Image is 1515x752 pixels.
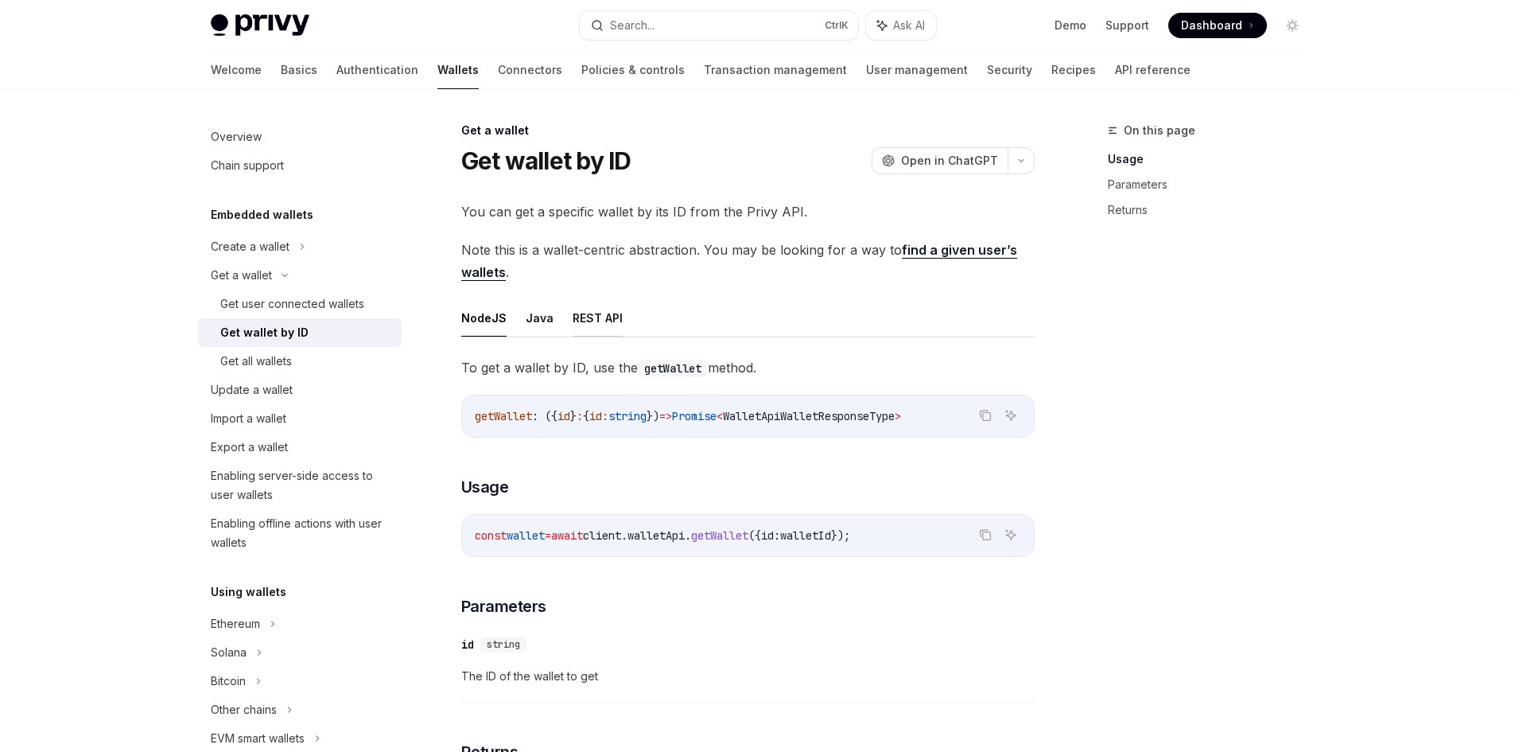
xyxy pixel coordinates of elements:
span: } [570,409,577,423]
button: Java [526,299,554,337]
img: light logo [211,14,309,37]
div: Enabling offline actions with user wallets [211,514,392,552]
div: Import a wallet [211,409,286,428]
span: : [577,409,583,423]
span: : [602,409,608,423]
span: id [589,409,602,423]
a: Demo [1055,18,1086,33]
div: Get user connected wallets [220,294,364,314]
span: Ask AI [893,18,925,33]
span: walletApi [627,528,685,543]
div: Search... [610,16,655,35]
a: Recipes [1051,51,1096,89]
button: Ask AI [1000,405,1021,426]
a: Policies & controls [581,51,685,89]
button: Copy the contents from the code block [975,405,996,426]
button: REST API [573,299,623,337]
span: WalletApiWalletResponseType [723,409,895,423]
button: Toggle dark mode [1280,13,1305,38]
button: NodeJS [461,299,507,337]
span: Usage [461,476,509,498]
div: id [461,637,474,653]
span: id [557,409,570,423]
button: Copy the contents from the code block [975,524,996,545]
span: const [475,528,507,543]
a: Get wallet by ID [198,318,402,347]
a: Parameters [1108,172,1318,197]
a: Chain support [198,151,402,180]
div: Get a wallet [461,123,1035,138]
div: Get all wallets [220,352,292,371]
div: Other chains [211,700,277,719]
span: wallet [507,528,545,543]
div: Overview [211,127,262,146]
div: Enabling server-side access to user wallets [211,466,392,505]
span: Parameters [461,595,546,618]
span: Promise [672,409,717,423]
span: The ID of the wallet to get [461,667,1035,686]
span: Note this is a wallet-centric abstraction. You may be looking for a way to . [461,239,1035,283]
span: }); [831,528,850,543]
span: string [487,638,520,651]
div: Update a wallet [211,380,293,399]
a: Support [1105,18,1149,33]
h1: Get wallet by ID [461,146,631,175]
span: On this page [1124,121,1195,140]
button: Open in ChatGPT [872,147,1008,174]
a: Basics [281,51,317,89]
span: { [583,409,589,423]
div: Solana [211,643,247,662]
a: Dashboard [1168,13,1267,38]
span: getWallet [475,409,532,423]
div: Chain support [211,156,284,175]
button: Ask AI [866,11,936,40]
span: string [608,409,647,423]
div: Ethereum [211,614,260,633]
a: Authentication [336,51,418,89]
h5: Embedded wallets [211,205,313,224]
a: Get user connected wallets [198,290,402,318]
div: Create a wallet [211,237,289,256]
button: Ask AI [1000,524,1021,545]
code: getWallet [638,360,708,377]
a: Returns [1108,197,1318,223]
a: Update a wallet [198,376,402,404]
span: getWallet [691,528,748,543]
span: You can get a specific wallet by its ID from the Privy API. [461,201,1035,223]
a: Enabling server-side access to user wallets [198,462,402,509]
span: > [895,409,901,423]
a: Overview [198,123,402,151]
span: : ({ [532,409,557,423]
button: Search...CtrlK [580,11,858,40]
span: ({ [748,528,761,543]
span: < [717,409,723,423]
span: Dashboard [1181,18,1242,33]
a: Transaction management [704,51,847,89]
a: Export a wallet [198,433,402,462]
a: Connectors [498,51,562,89]
span: id: [761,528,780,543]
a: API reference [1115,51,1191,89]
a: User management [866,51,968,89]
a: Enabling offline actions with user wallets [198,509,402,557]
span: await [551,528,583,543]
a: Welcome [211,51,262,89]
h5: Using wallets [211,583,286,602]
span: => [659,409,672,423]
span: = [545,528,551,543]
span: walletId [780,528,831,543]
span: client [583,528,621,543]
a: Security [987,51,1032,89]
div: Bitcoin [211,672,246,691]
span: . [685,528,691,543]
a: Import a wallet [198,404,402,433]
div: Export a wallet [211,438,288,457]
span: Ctrl K [825,19,849,32]
div: Get a wallet [211,266,272,285]
a: Wallets [437,51,479,89]
span: }) [647,409,659,423]
a: Get all wallets [198,347,402,376]
span: To get a wallet by ID, use the method. [461,357,1035,379]
span: Open in ChatGPT [901,153,998,169]
span: . [621,528,627,543]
